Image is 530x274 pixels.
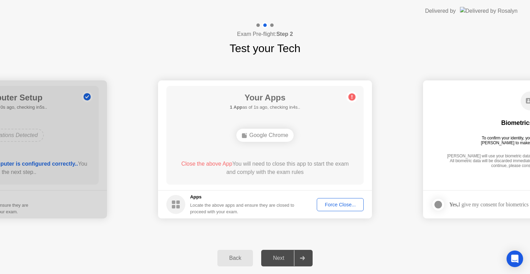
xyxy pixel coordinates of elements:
[460,7,518,15] img: Delivered by Rosalyn
[219,255,251,261] div: Back
[449,202,458,207] strong: Yes,
[229,40,301,57] h1: Test your Tech
[190,194,295,200] h5: Apps
[230,91,300,104] h1: Your Apps
[176,160,354,176] div: You will need to close this app to start the exam and comply with the exam rules
[263,255,294,261] div: Next
[261,250,313,266] button: Next
[237,30,293,38] h4: Exam Pre-flight:
[230,105,242,110] b: 1 App
[217,250,253,266] button: Back
[507,251,523,267] div: Open Intercom Messenger
[317,198,364,211] button: Force Close...
[181,161,232,167] span: Close the above App
[236,129,294,142] div: Google Chrome
[276,31,293,37] b: Step 2
[319,202,361,207] div: Force Close...
[190,202,295,215] div: Locate the above apps and ensure they are closed to proceed with your exam.
[230,104,300,111] h5: as of 1s ago, checking in4s..
[425,7,456,15] div: Delivered by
